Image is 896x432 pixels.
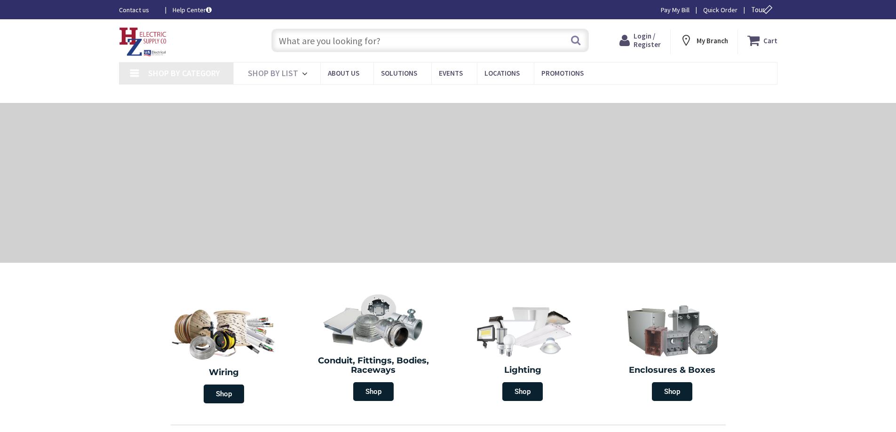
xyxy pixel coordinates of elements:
[439,69,463,78] span: Events
[604,366,740,375] h2: Enclosures & Boxes
[381,69,417,78] span: Solutions
[502,382,543,401] span: Shop
[328,69,359,78] span: About Us
[484,69,520,78] span: Locations
[353,382,394,401] span: Shop
[634,31,661,49] span: Login / Register
[661,5,690,15] a: Pay My Bill
[301,289,446,406] a: Conduit, Fittings, Bodies, Raceways Shop
[680,32,728,49] div: My Branch
[154,368,294,377] h2: Wiring
[751,5,775,14] span: Tour
[148,68,220,79] span: Shop By Category
[455,366,591,375] h2: Lighting
[119,5,158,15] a: Contact us
[619,32,661,49] a: Login / Register
[271,29,589,52] input: What are you looking for?
[248,68,298,79] span: Shop By List
[697,36,728,45] strong: My Branch
[541,69,584,78] span: Promotions
[150,298,299,408] a: Wiring Shop
[747,32,777,49] a: Cart
[119,27,167,56] img: HZ Electric Supply
[451,298,595,406] a: Lighting Shop
[652,382,692,401] span: Shop
[306,356,441,375] h2: Conduit, Fittings, Bodies, Raceways
[703,5,737,15] a: Quick Order
[173,5,212,15] a: Help Center
[763,32,777,49] strong: Cart
[600,298,745,406] a: Enclosures & Boxes Shop
[204,385,244,403] span: Shop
